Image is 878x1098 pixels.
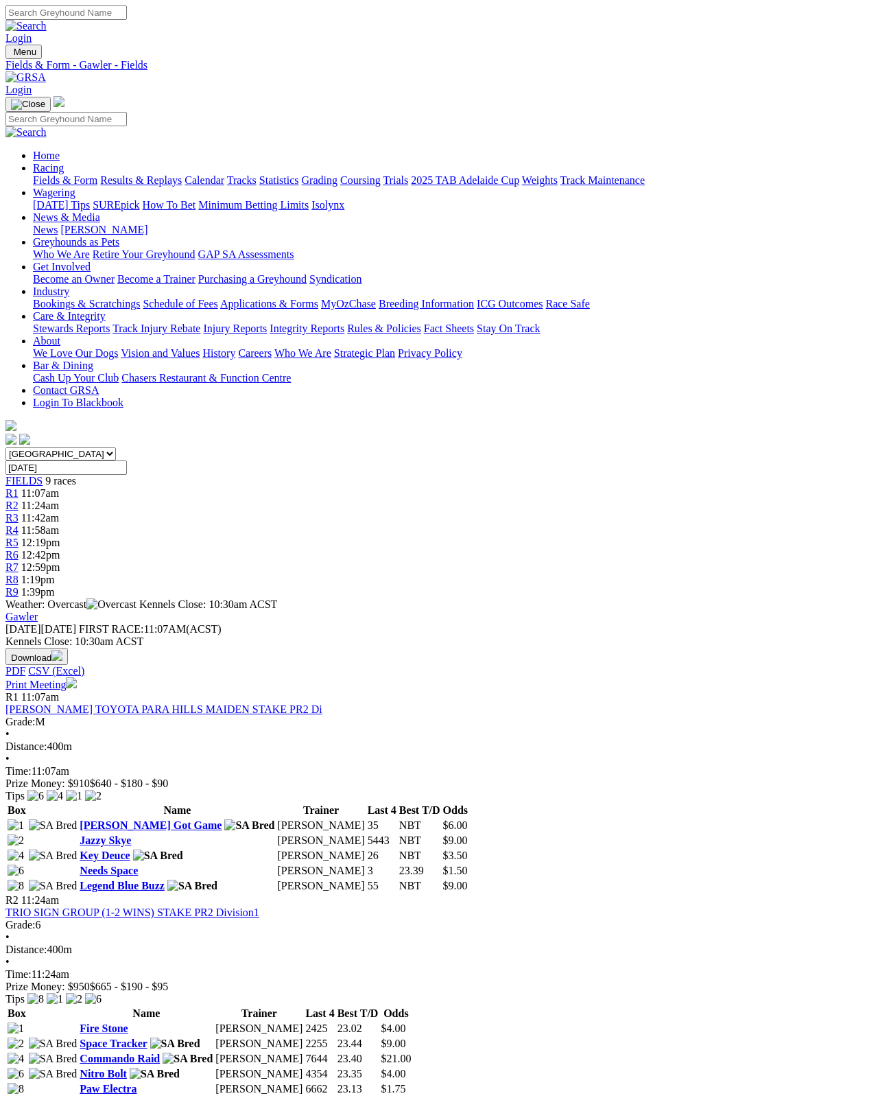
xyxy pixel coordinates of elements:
[19,434,30,445] img: twitter.svg
[33,310,106,322] a: Care & Integrity
[215,1022,303,1036] td: [PERSON_NAME]
[5,716,36,727] span: Grade:
[381,1068,405,1079] span: $4.00
[5,598,139,610] span: Weather: Overcast
[21,487,59,499] span: 11:07am
[277,804,366,817] th: Trainer
[33,298,873,310] div: Industry
[5,524,19,536] span: R4
[5,126,47,139] img: Search
[5,623,76,635] span: [DATE]
[274,347,331,359] a: Who We Are
[5,586,19,598] span: R9
[5,740,873,753] div: 400m
[399,864,441,878] td: 23.39
[8,1083,24,1095] img: 8
[47,790,63,802] img: 4
[80,1023,128,1034] a: Fire Stone
[5,500,19,511] span: R2
[227,174,257,186] a: Tracks
[337,1007,379,1020] th: Best T/D
[5,5,127,20] input: Search
[93,199,139,211] a: SUREpick
[5,944,47,955] span: Distance:
[5,71,46,84] img: GRSA
[5,740,47,752] span: Distance:
[5,475,43,487] a: FIELDS
[5,944,873,956] div: 400m
[33,199,873,211] div: Wagering
[33,372,873,384] div: Bar & Dining
[29,880,78,892] img: SA Bred
[347,323,421,334] a: Rules & Policies
[143,199,196,211] a: How To Bet
[5,691,19,703] span: R1
[33,273,115,285] a: Become an Owner
[321,298,376,309] a: MyOzChase
[21,537,60,548] span: 12:19pm
[86,598,137,611] img: Overcast
[80,850,130,861] a: Key Deuce
[5,512,19,524] span: R3
[337,1037,379,1051] td: 23.44
[443,880,468,891] span: $9.00
[399,834,441,848] td: NBT
[33,323,110,334] a: Stewards Reports
[5,716,873,728] div: M
[8,804,26,816] span: Box
[33,224,873,236] div: News & Media
[33,224,58,235] a: News
[33,261,91,272] a: Get Involved
[33,397,123,408] a: Login To Blackbook
[477,323,540,334] a: Stay On Track
[5,728,10,740] span: •
[477,298,543,309] a: ICG Outcomes
[198,199,309,211] a: Minimum Betting Limits
[33,174,97,186] a: Fields & Form
[8,880,24,892] img: 8
[51,650,62,661] img: download.svg
[340,174,381,186] a: Coursing
[5,574,19,585] a: R8
[381,1038,405,1049] span: $9.00
[5,765,32,777] span: Time:
[5,84,32,95] a: Login
[522,174,558,186] a: Weights
[21,574,55,585] span: 1:19pm
[5,993,25,1005] span: Tips
[121,347,200,359] a: Vision and Values
[21,512,59,524] span: 11:42am
[80,834,131,846] a: Jazzy Skye
[29,819,78,832] img: SA Bred
[399,879,441,893] td: NBT
[80,819,222,831] a: [PERSON_NAME] Got Game
[198,273,307,285] a: Purchasing a Greyhound
[163,1053,213,1065] img: SA Bred
[379,298,474,309] a: Breeding Information
[8,819,24,832] img: 1
[29,1038,78,1050] img: SA Bred
[305,1067,335,1081] td: 4354
[100,174,182,186] a: Results & Replays
[5,665,873,677] div: Download
[33,285,69,297] a: Industry
[5,956,10,968] span: •
[167,880,217,892] img: SA Bred
[21,524,59,536] span: 11:58am
[21,561,60,573] span: 12:59pm
[302,174,337,186] a: Grading
[5,487,19,499] span: R1
[224,819,274,832] img: SA Bred
[21,500,59,511] span: 11:24am
[8,1038,24,1050] img: 2
[545,298,589,309] a: Race Safe
[5,112,127,126] input: Search
[21,549,60,561] span: 12:42pm
[5,460,127,475] input: Select date
[33,187,75,198] a: Wagering
[305,1037,335,1051] td: 2255
[411,174,519,186] a: 2025 TAB Adelaide Cup
[443,819,468,831] span: $6.00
